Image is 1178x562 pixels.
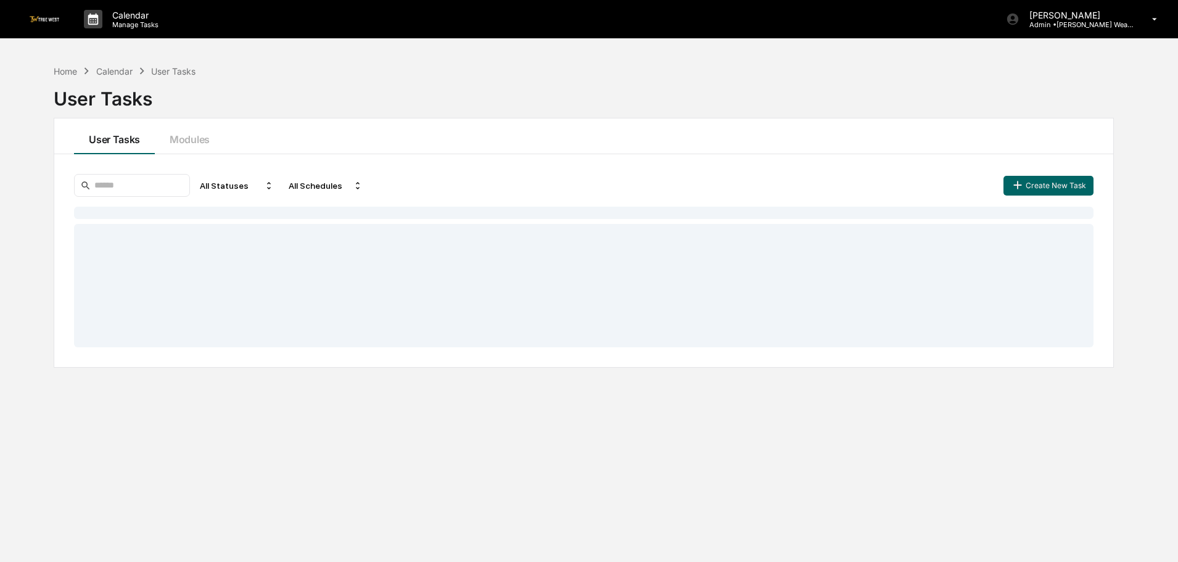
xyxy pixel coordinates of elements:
[102,10,165,20] p: Calendar
[155,118,224,154] button: Modules
[54,78,1114,110] div: User Tasks
[54,66,77,76] div: Home
[195,176,279,196] div: All Statuses
[284,176,368,196] div: All Schedules
[74,118,155,154] button: User Tasks
[1019,20,1134,29] p: Admin • [PERSON_NAME] Wealth Management
[102,20,165,29] p: Manage Tasks
[1019,10,1134,20] p: [PERSON_NAME]
[151,66,196,76] div: User Tasks
[30,16,59,22] img: logo
[96,66,133,76] div: Calendar
[1003,176,1094,196] button: Create New Task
